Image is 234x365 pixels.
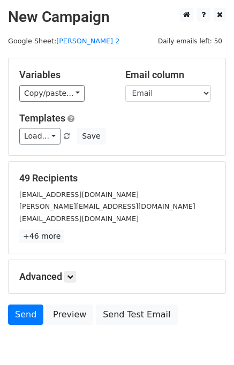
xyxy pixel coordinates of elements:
h5: Advanced [19,271,215,283]
span: Daily emails left: 50 [154,35,226,47]
a: Copy/paste... [19,85,85,102]
h5: Variables [19,69,109,81]
a: Send Test Email [96,305,177,325]
h5: 49 Recipients [19,172,215,184]
a: +46 more [19,230,64,243]
small: [PERSON_NAME][EMAIL_ADDRESS][DOMAIN_NAME] [19,202,195,210]
small: Google Sheet: [8,37,119,45]
small: [EMAIL_ADDRESS][DOMAIN_NAME] [19,191,139,199]
iframe: Chat Widget [180,314,234,365]
a: Templates [19,112,65,124]
a: Daily emails left: 50 [154,37,226,45]
h5: Email column [125,69,215,81]
a: Send [8,305,43,325]
a: [PERSON_NAME] 2 [56,37,119,45]
small: [EMAIL_ADDRESS][DOMAIN_NAME] [19,215,139,223]
h2: New Campaign [8,8,226,26]
a: Preview [46,305,93,325]
button: Save [77,128,105,145]
a: Load... [19,128,61,145]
